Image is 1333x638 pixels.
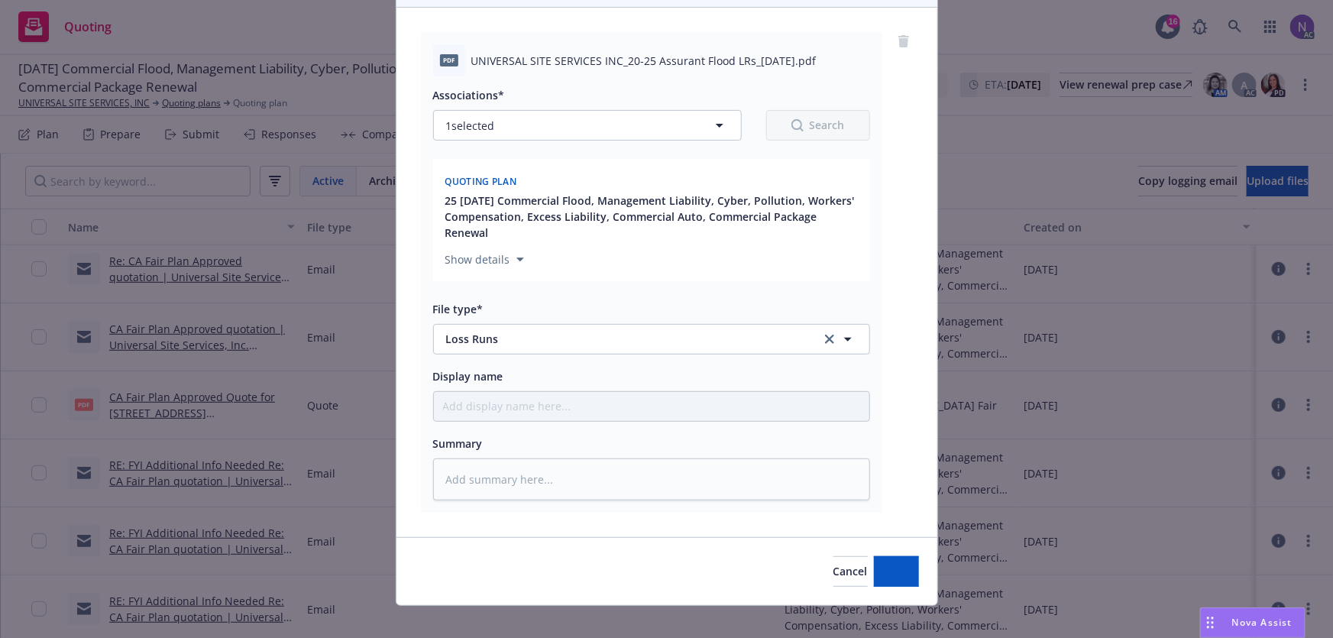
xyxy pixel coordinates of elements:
span: Display name [433,369,503,384]
span: Quoting plan [445,175,517,188]
button: 25 [DATE] Commercial Flood, Management Liability, Cyber, Pollution, Workers' Compensation, Excess... [445,193,861,241]
span: Loss Runs [446,331,800,347]
span: 1 selected [446,118,495,134]
span: Cancel [833,564,868,578]
button: Show details [439,251,530,269]
a: clear selection [820,330,839,348]
button: Add files [874,556,919,587]
span: UNIVERSAL SITE SERVICES INC_20-25 Assurant Flood LRs_[DATE].pdf [471,53,817,69]
span: Nova Assist [1232,616,1293,629]
span: File type* [433,302,484,316]
button: Loss Runsclear selection [433,324,870,355]
div: Drag to move [1201,608,1220,637]
input: Add display name here... [434,392,869,421]
button: Nova Assist [1200,607,1305,638]
span: Add files [874,564,919,578]
a: remove [895,32,913,50]
span: Summary [433,436,483,451]
button: 1selected [433,110,742,141]
button: Cancel [833,556,868,587]
span: pdf [440,54,458,66]
span: Associations* [433,88,505,102]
